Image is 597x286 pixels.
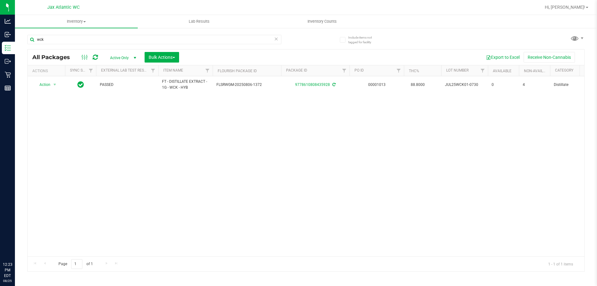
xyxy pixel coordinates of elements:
[218,69,257,73] a: Flourish Package ID
[339,65,349,76] a: Filter
[493,69,511,73] a: Available
[368,82,386,87] a: 00001013
[543,259,578,269] span: 1 - 1 of 1 items
[3,279,12,283] p: 08/25
[47,5,80,10] span: Jax Atlantic WC
[53,259,98,269] span: Page of 1
[5,85,11,91] inline-svg: Reports
[149,55,175,60] span: Bulk Actions
[354,68,364,73] a: PO ID
[32,69,62,73] div: Actions
[478,65,488,76] a: Filter
[101,68,150,73] a: External Lab Test Result
[523,82,546,88] span: 4
[274,35,278,43] span: Clear
[6,236,25,255] iframe: Resource center
[394,65,404,76] a: Filter
[555,68,573,73] a: Category
[446,68,469,73] a: Lot Number
[27,35,281,44] input: Search Package ID, Item Name, SKU, Lot or Part Number...
[15,15,138,28] a: Inventory
[100,82,155,88] span: PASSED
[145,52,179,63] button: Bulk Actions
[286,68,307,73] a: Package ID
[138,15,261,28] a: Lab Results
[5,45,11,51] inline-svg: Inventory
[180,19,218,24] span: Lab Results
[5,18,11,24] inline-svg: Analytics
[70,68,94,73] a: Sync Status
[216,82,277,88] span: FLSRWGM-20250806-1372
[148,65,158,76] a: Filter
[545,5,585,10] span: Hi, [PERSON_NAME]!
[15,19,138,24] span: Inventory
[409,69,419,73] a: THC%
[162,79,209,91] span: FT - DISTILLATE EXTRACT - 1G - WCK - HYB
[299,19,345,24] span: Inventory Counts
[331,82,336,87] span: Sync from Compliance System
[163,68,183,73] a: Item Name
[5,72,11,78] inline-svg: Retail
[86,65,96,76] a: Filter
[34,80,51,89] span: Action
[3,262,12,279] p: 12:23 PM EDT
[445,82,484,88] span: JUL25WCK01-0730
[5,58,11,64] inline-svg: Outbound
[71,259,82,269] input: 1
[348,35,379,45] span: Include items not tagged for facility
[261,15,383,28] a: Inventory Counts
[492,82,515,88] span: 0
[77,80,84,89] span: In Sync
[408,80,428,89] span: 88.8000
[482,52,524,63] button: Export to Excel
[202,65,213,76] a: Filter
[51,80,59,89] span: select
[32,54,76,61] span: All Packages
[524,69,552,73] a: Non-Available
[524,52,575,63] button: Receive Non-Cannabis
[5,31,11,38] inline-svg: Inbound
[295,82,330,87] a: 9778610808435928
